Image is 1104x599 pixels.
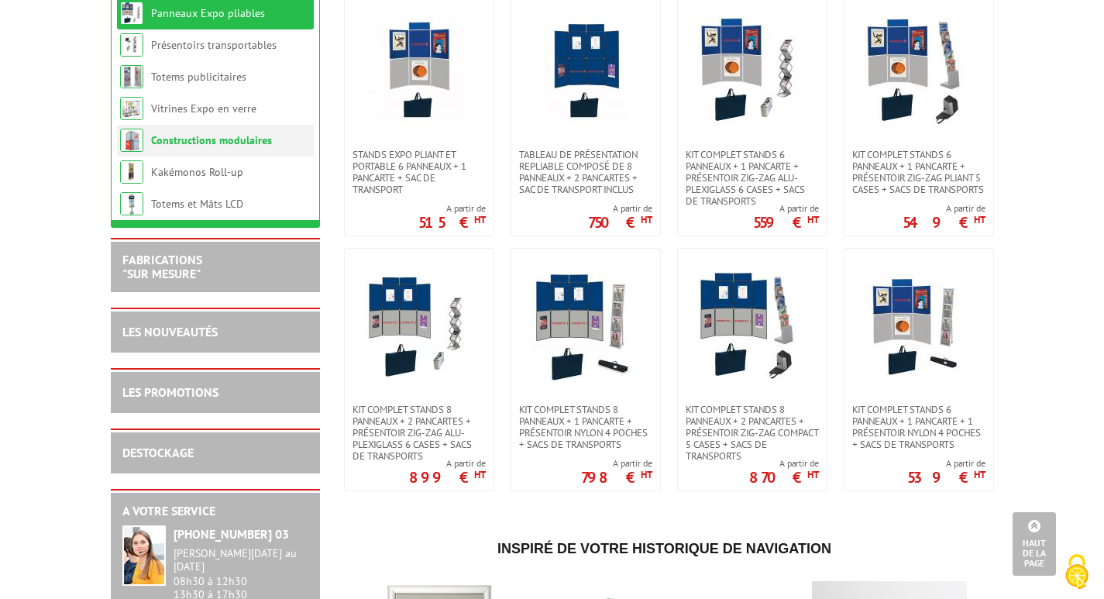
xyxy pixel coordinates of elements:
[519,404,652,450] span: Kit complet stands 8 panneaux + 1 pancarte + présentoir nylon 4 poches + sacs de transports
[807,468,819,481] sup: HT
[641,213,652,226] sup: HT
[120,97,143,120] img: Vitrines Expo en verre
[409,457,486,470] span: A partir de
[120,129,143,152] img: Constructions modulaires
[519,149,652,195] span: TABLEAU DE PRÉSENTATION REPLIABLE COMPOSÉ DE 8 panneaux + 2 pancartes + sac de transport inclus
[749,473,819,482] p: 870 €
[581,457,652,470] span: A partir de
[122,324,218,339] a: LES NOUVEAUTÉS
[1058,553,1096,591] img: Cookies (fenêtre modale)
[907,457,985,470] span: A partir de
[151,38,277,52] a: Présentoirs transportables
[151,6,265,20] a: Panneaux Expo pliables
[974,213,985,226] sup: HT
[588,202,652,215] span: A partir de
[151,70,246,84] a: Totems publicitaires
[511,404,660,450] a: Kit complet stands 8 panneaux + 1 pancarte + présentoir nylon 4 poches + sacs de transports
[641,468,652,481] sup: HT
[122,384,218,400] a: LES PROMOTIONS
[151,102,256,115] a: Vitrines Expo en verre
[120,160,143,184] img: Kakémonos Roll-up
[907,473,985,482] p: 539 €
[345,149,494,195] a: Stands expo pliant et portable 6 panneaux + 1 pancarte + sac de transport
[151,133,272,147] a: Constructions modulaires
[174,526,289,542] strong: [PHONE_NUMBER] 03
[753,218,819,227] p: 559 €
[974,468,985,481] sup: HT
[903,218,985,227] p: 549 €
[1013,512,1056,576] a: Haut de la page
[531,272,640,380] img: Kit complet stands 8 panneaux + 1 pancarte + présentoir nylon 4 poches + sacs de transports
[1050,546,1104,599] button: Cookies (fenêtre modale)
[365,272,473,380] img: Kit complet stands 8 panneaux + 2 pancartes + présentoir zig-zag alu-plexiglass 6 cases + sacs de...
[120,33,143,57] img: Présentoirs transportables
[345,404,494,462] a: Kit complet stands 8 panneaux + 2 pancartes + présentoir zig-zag alu-plexiglass 6 cases + sacs de...
[122,252,202,281] a: FABRICATIONS"Sur Mesure"
[852,404,985,450] span: Kit complet stands 6 panneaux + 1 pancarte + 1 présentoir nylon 4 poches + sacs de transports
[865,17,973,126] img: Kit complet stands 6 panneaux + 1 pancarte + présentoir zig-zag pliant 5 cases + sacs de transports
[807,213,819,226] sup: HT
[122,504,308,518] h2: A votre service
[844,404,993,450] a: Kit complet stands 6 panneaux + 1 pancarte + 1 présentoir nylon 4 poches + sacs de transports
[581,473,652,482] p: 798 €
[120,192,143,215] img: Totems et Mâts LCD
[120,65,143,88] img: Totems publicitaires
[686,404,819,462] span: Kit complet stands 8 panneaux + 2 pancartes + présentoir zig-zag compact 5 cases + sacs de transp...
[353,404,486,462] span: Kit complet stands 8 panneaux + 2 pancartes + présentoir zig-zag alu-plexiglass 6 cases + sacs de...
[852,149,985,195] span: Kit complet stands 6 panneaux + 1 pancarte + présentoir zig-zag pliant 5 cases + sacs de transports
[151,165,243,179] a: Kakémonos Roll-up
[753,202,819,215] span: A partir de
[511,149,660,195] a: TABLEAU DE PRÉSENTATION REPLIABLE COMPOSÉ DE 8 panneaux + 2 pancartes + sac de transport inclus
[678,404,827,462] a: Kit complet stands 8 panneaux + 2 pancartes + présentoir zig-zag compact 5 cases + sacs de transp...
[418,218,486,227] p: 515 €
[122,525,166,586] img: widget-service.jpg
[844,149,993,195] a: Kit complet stands 6 panneaux + 1 pancarte + présentoir zig-zag pliant 5 cases + sacs de transports
[120,2,143,25] img: Panneaux Expo pliables
[474,468,486,481] sup: HT
[698,17,807,126] img: Kit complet stands 6 panneaux + 1 pancarte + présentoir zig-zag alu-plexiglass 6 cases + sacs de ...
[749,457,819,470] span: A partir de
[698,272,807,380] img: Kit complet stands 8 panneaux + 2 pancartes + présentoir zig-zag compact 5 cases + sacs de transp...
[151,197,243,211] a: Totems et Mâts LCD
[686,149,819,207] span: Kit complet stands 6 panneaux + 1 pancarte + présentoir zig-zag alu-plexiglass 6 cases + sacs de ...
[474,213,486,226] sup: HT
[353,149,486,195] span: Stands expo pliant et portable 6 panneaux + 1 pancarte + sac de transport
[865,272,973,380] img: Kit complet stands 6 panneaux + 1 pancarte + 1 présentoir nylon 4 poches + sacs de transports
[418,202,486,215] span: A partir de
[409,473,486,482] p: 899 €
[497,541,831,556] span: Inspiré de votre historique de navigation
[122,445,194,460] a: DESTOCKAGE
[903,202,985,215] span: A partir de
[174,547,308,573] div: [PERSON_NAME][DATE] au [DATE]
[531,17,640,126] img: TABLEAU DE PRÉSENTATION REPLIABLE COMPOSÉ DE 8 panneaux + 2 pancartes + sac de transport inclus
[588,218,652,227] p: 750 €
[365,17,473,126] img: Stands expo pliant et portable 6 panneaux + 1 pancarte + sac de transport
[678,149,827,207] a: Kit complet stands 6 panneaux + 1 pancarte + présentoir zig-zag alu-plexiglass 6 cases + sacs de ...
